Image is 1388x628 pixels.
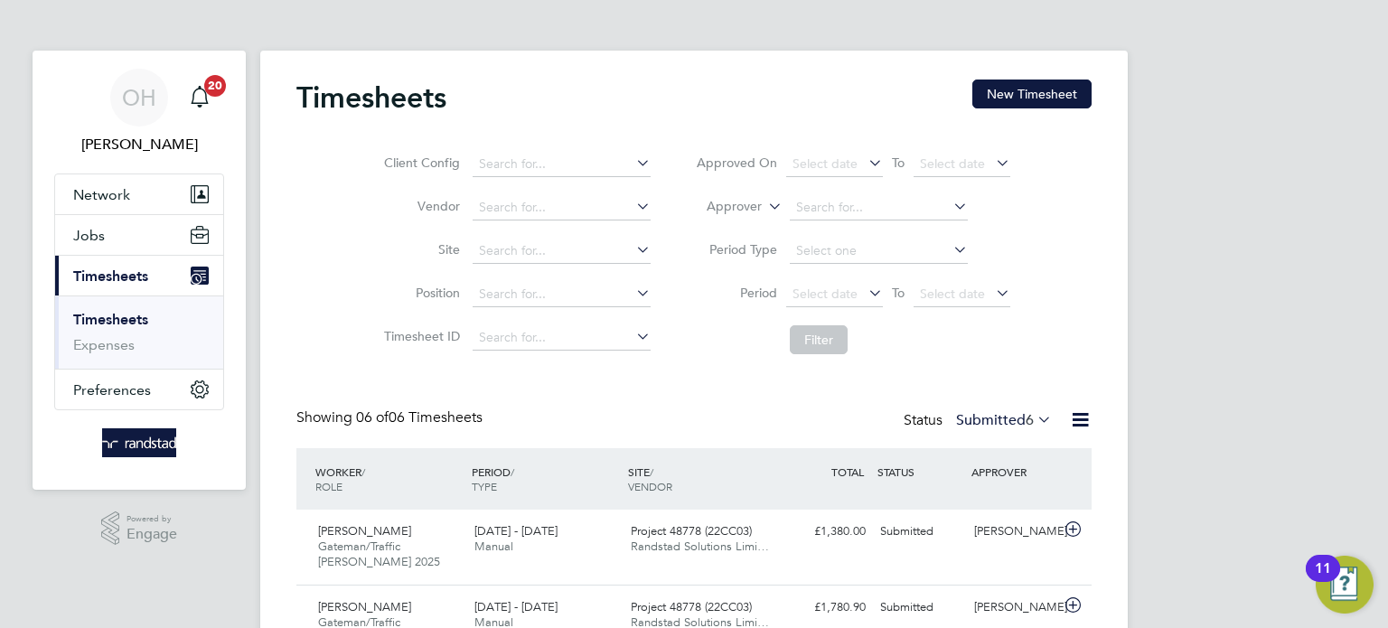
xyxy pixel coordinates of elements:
[873,517,967,547] div: Submitted
[467,455,624,502] div: PERIOD
[379,198,460,214] label: Vendor
[55,256,223,295] button: Timesheets
[473,152,651,177] input: Search for...
[1316,556,1374,614] button: Open Resource Center, 11 new notifications
[473,325,651,351] input: Search for...
[182,69,218,127] a: 20
[356,408,389,426] span: 06 of
[73,381,151,398] span: Preferences
[886,281,910,305] span: To
[473,195,651,220] input: Search for...
[650,464,653,479] span: /
[55,174,223,214] button: Network
[696,241,777,258] label: Period Type
[779,517,873,547] div: £1,380.00
[1315,568,1331,592] div: 11
[1026,411,1034,429] span: 6
[790,195,968,220] input: Search for...
[967,455,1061,488] div: APPROVER
[73,267,148,285] span: Timesheets
[873,593,967,623] div: Submitted
[790,325,848,354] button: Filter
[920,286,985,302] span: Select date
[315,479,342,493] span: ROLE
[631,539,769,554] span: Randstad Solutions Limi…
[779,593,873,623] div: £1,780.90
[55,215,223,255] button: Jobs
[972,80,1092,108] button: New Timesheet
[473,282,651,307] input: Search for...
[920,155,985,172] span: Select date
[204,75,226,97] span: 20
[790,239,968,264] input: Select one
[624,455,780,502] div: SITE
[318,523,411,539] span: [PERSON_NAME]
[54,69,224,155] a: OH[PERSON_NAME]
[296,408,486,427] div: Showing
[792,155,858,172] span: Select date
[474,599,558,614] span: [DATE] - [DATE]
[696,285,777,301] label: Period
[967,517,1061,547] div: [PERSON_NAME]
[318,539,440,569] span: Gateman/Traffic [PERSON_NAME] 2025
[55,295,223,369] div: Timesheets
[474,523,558,539] span: [DATE] - [DATE]
[55,370,223,409] button: Preferences
[792,286,858,302] span: Select date
[102,428,177,457] img: randstad-logo-retina.png
[318,599,411,614] span: [PERSON_NAME]
[311,455,467,502] div: WORKER
[54,134,224,155] span: Oliver Hunka
[379,328,460,344] label: Timesheet ID
[73,186,130,203] span: Network
[967,593,1061,623] div: [PERSON_NAME]
[356,408,483,426] span: 06 Timesheets
[886,151,910,174] span: To
[631,599,752,614] span: Project 48778 (22CC03)
[680,198,762,216] label: Approver
[904,408,1055,434] div: Status
[127,527,177,542] span: Engage
[54,428,224,457] a: Go to home page
[696,155,777,171] label: Approved On
[831,464,864,479] span: TOTAL
[631,523,752,539] span: Project 48778 (22CC03)
[101,511,178,546] a: Powered byEngage
[73,336,135,353] a: Expenses
[127,511,177,527] span: Powered by
[628,479,672,493] span: VENDOR
[122,86,156,109] span: OH
[296,80,446,116] h2: Timesheets
[472,479,497,493] span: TYPE
[361,464,365,479] span: /
[873,455,967,488] div: STATUS
[379,241,460,258] label: Site
[73,227,105,244] span: Jobs
[379,285,460,301] label: Position
[33,51,246,490] nav: Main navigation
[474,539,513,554] span: Manual
[956,411,1052,429] label: Submitted
[73,311,148,328] a: Timesheets
[473,239,651,264] input: Search for...
[511,464,514,479] span: /
[379,155,460,171] label: Client Config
